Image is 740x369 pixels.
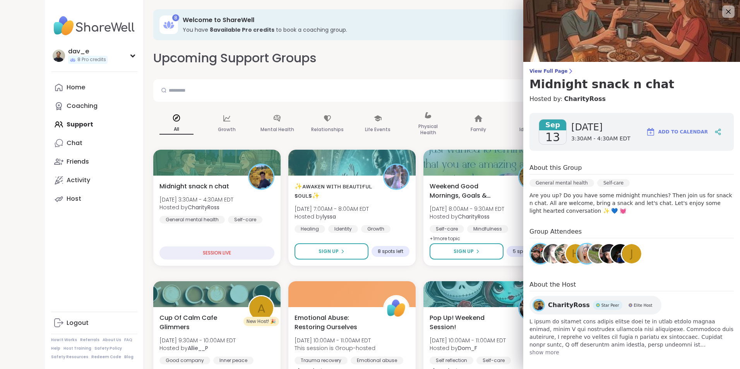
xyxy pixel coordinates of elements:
img: CharityRoss [519,165,543,189]
a: Host [51,190,137,208]
span: [DATE] 10:00AM - 11:00AM EDT [295,337,375,344]
div: Growth [361,225,391,233]
a: Help [51,346,60,351]
span: [DATE] 10:00AM - 11:00AM EDT [430,337,506,344]
a: Gwendolyn79 [598,243,620,265]
div: Chat [67,139,82,147]
span: Hosted by [159,203,233,211]
a: Jinna [542,243,564,265]
b: Allie__P [188,344,208,352]
img: Kevin2025 [588,244,608,263]
a: Blog [124,354,134,360]
a: Safety Resources [51,354,88,360]
div: General mental health [529,179,594,187]
span: h [572,246,579,261]
button: Add to Calendar [642,123,711,141]
b: lyssa [323,213,336,220]
a: How It Works [51,337,77,343]
span: Hosted by [430,213,504,220]
div: dav_e [68,47,108,56]
div: Identity [328,225,358,233]
img: ShareWell [384,296,408,320]
span: Elite Host [634,302,653,308]
span: 5 spots left [513,248,538,255]
a: Redeem Code [91,354,121,360]
div: Host [67,195,81,203]
a: About Us [103,337,121,343]
p: Family [471,125,486,134]
a: Friends [51,152,137,171]
img: CharityRoss [249,165,273,189]
span: ✨ᴀᴡᴀᴋᴇɴ ᴡɪᴛʜ ʙᴇᴀᴜᴛɪғᴜʟ sᴏᴜʟs✨ [295,182,375,200]
a: Safety Policy [94,346,122,351]
div: Home [67,83,85,92]
a: CharityRossCharityRossStar PeerStar PeerElite HostElite Host [529,296,661,314]
div: Coaching [67,102,98,110]
div: New Host! 🎉 [243,317,279,326]
div: Logout [67,319,89,327]
a: Logout [51,314,137,332]
a: h [565,243,586,265]
span: A [257,299,266,318]
span: [DATE] 3:30AM - 4:30AM EDT [159,196,233,203]
div: Trauma recovery [295,357,348,364]
div: Good company [159,357,210,364]
span: Hosted by [295,213,369,220]
span: 8 Pro credits [77,56,106,63]
span: [DATE] 9:30AM - 10:00AM EDT [159,337,236,344]
p: Mental Health [260,125,294,134]
span: Cup Of Calm Cafe Glimmers [159,313,240,332]
span: Sep [539,120,566,130]
b: Dom_F [458,344,477,352]
a: View Full PageMidnight snack n chat [529,68,734,91]
h4: About this Group [529,163,582,173]
h4: About the Host [529,280,734,291]
a: Coaching [51,97,137,115]
div: Mindfulness [467,225,508,233]
div: SESSION LIVE [159,246,274,260]
h2: Upcoming Support Groups [153,50,317,67]
img: ShareWell Nav Logo [51,12,137,39]
p: Life Events [365,125,391,134]
div: 8 [172,14,179,21]
div: Self-care [430,225,464,233]
a: irisanne [576,243,598,265]
span: Sign Up [454,248,474,255]
span: Pop Up! Weekend Session! [430,313,510,332]
span: 13 [545,130,560,144]
b: CharityRoss [188,203,219,211]
span: Hosted by [430,344,506,352]
div: Self-care [476,357,511,364]
span: show more [529,348,734,356]
img: Jinna [543,244,563,263]
b: 8 available Pro credit s [210,26,274,34]
span: [DATE] [571,121,630,133]
a: Activity [51,171,137,190]
p: Growth [218,125,236,134]
span: Hosted by [159,344,236,352]
span: [DATE] 7:00AM - 8:00AM EDT [295,205,369,213]
span: Weekend Good Mornings, Goals & Gratitude's [430,182,510,200]
span: Emotional Abuse: Restoring Ourselves [295,313,375,332]
img: CharityRoss [534,300,544,310]
div: Healing [295,225,325,233]
img: lyssa [384,165,408,189]
h4: Group Attendees [529,227,734,238]
span: Add to Calendar [658,128,708,135]
span: Sign Up [319,248,339,255]
p: Relationships [311,125,344,134]
img: Dom_F [519,296,543,320]
img: Dom_F [531,244,550,263]
div: Self-care [597,179,630,187]
a: Sandra_D [610,243,631,265]
p: Are you up? Do you have some midnight munchies? Then join us for snack n chat. All are welcome, b... [529,191,734,215]
a: NicolePD [553,243,575,265]
a: FAQ [124,337,132,343]
img: dav_e [53,50,65,62]
span: View Full Page [529,68,734,74]
div: Activity [67,176,90,184]
a: Home [51,78,137,97]
a: Dom_F [529,243,551,265]
img: Sandra_D [611,244,630,263]
div: Self reflection [430,357,473,364]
